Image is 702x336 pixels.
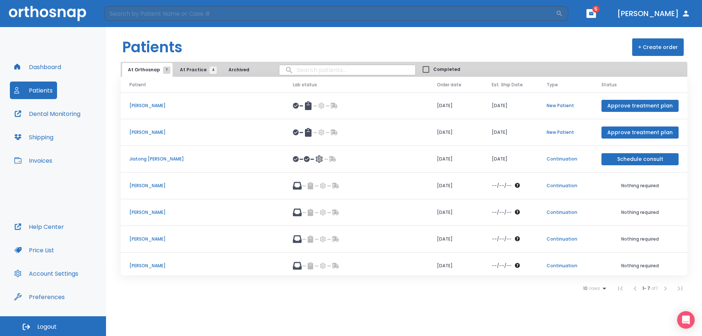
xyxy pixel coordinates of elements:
[492,263,529,269] div: The date will be available after approving treatment plan
[492,209,512,216] p: --/--/--
[220,63,257,77] button: Archived
[433,66,460,73] span: Completed
[129,263,275,269] p: [PERSON_NAME]
[128,67,167,73] span: At Orthosnap
[492,236,529,242] div: The date will be available after approving treatment plan
[428,173,483,199] td: [DATE]
[428,146,483,173] td: [DATE]
[10,105,85,122] button: Dental Monitoring
[632,38,684,56] button: + Create order
[588,286,600,291] span: rows
[37,323,57,331] span: Logout
[293,82,317,88] span: Lab status
[547,156,584,162] p: Continuation
[129,236,275,242] p: [PERSON_NAME]
[492,236,512,242] p: --/--/--
[428,93,483,119] td: [DATE]
[601,182,679,189] p: Nothing required
[129,182,275,189] p: [PERSON_NAME]
[592,5,600,13] span: 5
[492,182,529,189] div: The date will be available after approving treatment plan
[129,82,146,88] span: Patient
[547,263,584,269] p: Continuation
[492,209,529,216] div: The date will be available after approving treatment plan
[210,67,217,74] span: 4
[428,226,483,253] td: [DATE]
[601,209,679,216] p: Nothing required
[601,263,679,269] p: Nothing required
[163,67,170,74] span: 7
[10,82,57,99] button: Patients
[428,119,483,146] td: [DATE]
[180,67,213,73] span: At Practice
[10,288,69,306] button: Preferences
[601,82,617,88] span: Status
[10,241,58,259] button: Price List
[547,209,584,216] p: Continuation
[614,7,693,20] button: [PERSON_NAME]
[129,102,275,109] p: [PERSON_NAME]
[601,153,679,165] button: Schedule consult
[122,63,258,77] div: tabs
[428,199,483,226] td: [DATE]
[129,156,275,162] p: Jiatong [PERSON_NAME]
[492,82,523,88] span: Est. Ship Date
[428,253,483,279] td: [DATE]
[601,100,679,112] button: Approve treatment plan
[122,36,182,58] h1: Patients
[129,129,275,136] p: [PERSON_NAME]
[10,58,65,76] button: Dashboard
[492,182,512,189] p: --/--/--
[279,63,415,77] input: search
[105,6,556,21] input: Search by Patient Name or Case #
[547,129,584,136] p: New Patient
[10,128,58,146] button: Shipping
[492,263,512,269] p: --/--/--
[10,152,57,169] button: Invoices
[642,285,651,291] span: 1 - 7
[483,93,538,119] td: [DATE]
[437,82,461,88] span: Order date
[483,146,538,173] td: [DATE]
[583,286,588,291] span: 10
[547,82,558,88] span: Type
[129,209,275,216] p: [PERSON_NAME]
[10,265,83,282] button: Account Settings
[677,311,695,329] div: Open Intercom Messenger
[651,285,658,291] span: of 7
[547,182,584,189] p: Continuation
[601,127,679,139] button: Approve treatment plan
[547,236,584,242] p: Continuation
[601,236,679,242] p: Nothing required
[547,102,584,109] p: New Patient
[483,119,538,146] td: [DATE]
[10,218,68,235] button: Help Center
[9,6,86,21] img: Orthosnap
